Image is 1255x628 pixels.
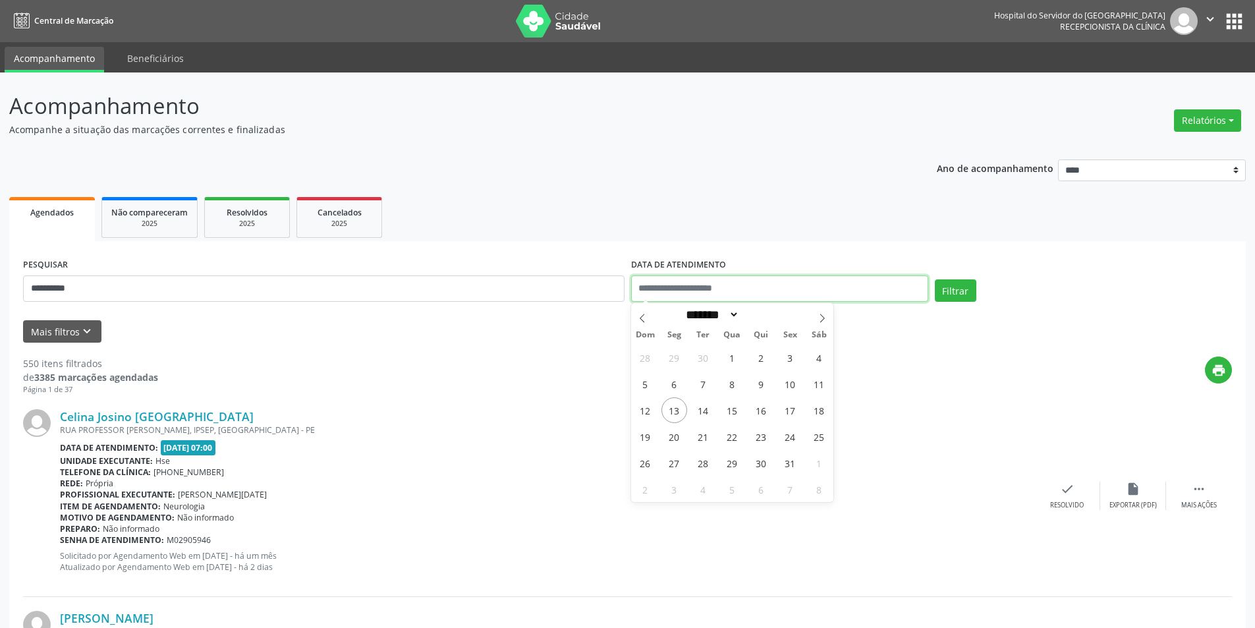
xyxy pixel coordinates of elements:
[30,207,74,218] span: Agendados
[719,397,745,423] span: Outubro 15, 2025
[60,442,158,453] b: Data de atendimento:
[748,424,774,449] span: Outubro 23, 2025
[775,331,804,339] span: Sex
[1170,7,1198,35] img: img
[748,345,774,370] span: Outubro 2, 2025
[632,397,658,423] span: Outubro 12, 2025
[719,476,745,502] span: Novembro 5, 2025
[806,450,832,476] span: Novembro 1, 2025
[719,345,745,370] span: Outubro 1, 2025
[632,345,658,370] span: Setembro 28, 2025
[748,450,774,476] span: Outubro 30, 2025
[60,523,100,534] b: Preparo:
[661,476,687,502] span: Novembro 3, 2025
[690,371,716,397] span: Outubro 7, 2025
[103,523,159,534] span: Não informado
[777,424,803,449] span: Outubro 24, 2025
[161,440,216,455] span: [DATE] 07:00
[806,476,832,502] span: Novembro 8, 2025
[163,501,205,512] span: Neurologia
[23,357,158,370] div: 550 itens filtrados
[60,489,175,500] b: Profissional executante:
[9,90,875,123] p: Acompanhamento
[1223,10,1246,33] button: apps
[23,384,158,395] div: Página 1 de 37
[60,478,83,489] b: Rede:
[60,512,175,523] b: Motivo de agendamento:
[690,345,716,370] span: Setembro 30, 2025
[1060,21,1165,32] span: Recepcionista da clínica
[34,371,158,384] strong: 3385 marcações agendadas
[717,331,746,339] span: Qua
[118,47,193,70] a: Beneficiários
[632,424,658,449] span: Outubro 19, 2025
[661,345,687,370] span: Setembro 29, 2025
[719,371,745,397] span: Outubro 8, 2025
[748,476,774,502] span: Novembro 6, 2025
[748,371,774,397] span: Outubro 9, 2025
[777,371,803,397] span: Outubro 10, 2025
[60,550,1034,573] p: Solicitado por Agendamento Web em [DATE] - há um mês Atualizado por Agendamento Web em [DATE] - h...
[23,320,101,343] button: Mais filtroskeyboard_arrow_down
[177,512,234,523] span: Não informado
[155,455,170,467] span: Hse
[60,409,254,424] a: Celina Josino [GEOGRAPHIC_DATA]
[937,159,1053,176] p: Ano de acompanhamento
[806,371,832,397] span: Outubro 11, 2025
[60,455,153,467] b: Unidade executante:
[227,207,267,218] span: Resolvidos
[1174,109,1241,132] button: Relatórios
[23,370,158,384] div: de
[719,450,745,476] span: Outubro 29, 2025
[178,489,267,500] span: [PERSON_NAME][DATE]
[23,409,51,437] img: img
[682,308,740,322] select: Month
[86,478,113,489] span: Própria
[661,450,687,476] span: Outubro 27, 2025
[318,207,362,218] span: Cancelados
[167,534,211,546] span: M02905946
[111,219,188,229] div: 2025
[1060,482,1074,496] i: check
[661,371,687,397] span: Outubro 6, 2025
[631,255,726,275] label: DATA DE ATENDIMENTO
[777,345,803,370] span: Outubro 3, 2025
[777,450,803,476] span: Outubro 31, 2025
[60,534,164,546] b: Senha de atendimento:
[306,219,372,229] div: 2025
[111,207,188,218] span: Não compareceram
[739,308,783,322] input: Year
[661,397,687,423] span: Outubro 13, 2025
[661,424,687,449] span: Outubro 20, 2025
[1205,357,1232,384] button: print
[632,371,658,397] span: Outubro 5, 2025
[632,450,658,476] span: Outubro 26, 2025
[1203,12,1217,26] i: 
[631,331,660,339] span: Dom
[153,467,224,478] span: [PHONE_NUMBER]
[777,397,803,423] span: Outubro 17, 2025
[23,255,68,275] label: PESQUISAR
[1198,7,1223,35] button: 
[806,397,832,423] span: Outubro 18, 2025
[60,467,151,478] b: Telefone da clínica:
[1181,501,1217,510] div: Mais ações
[1050,501,1084,510] div: Resolvido
[690,424,716,449] span: Outubro 21, 2025
[60,611,153,625] a: [PERSON_NAME]
[1212,363,1226,378] i: print
[804,331,833,339] span: Sáb
[746,331,775,339] span: Qui
[5,47,104,72] a: Acompanhamento
[777,476,803,502] span: Novembro 7, 2025
[632,476,658,502] span: Novembro 2, 2025
[748,397,774,423] span: Outubro 16, 2025
[80,324,94,339] i: keyboard_arrow_down
[806,345,832,370] span: Outubro 4, 2025
[60,424,1034,436] div: RUA PROFESSOR [PERSON_NAME], IPSEP, [GEOGRAPHIC_DATA] - PE
[9,123,875,136] p: Acompanhe a situação das marcações correntes e finalizadas
[214,219,280,229] div: 2025
[690,476,716,502] span: Novembro 4, 2025
[9,10,113,32] a: Central de Marcação
[34,15,113,26] span: Central de Marcação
